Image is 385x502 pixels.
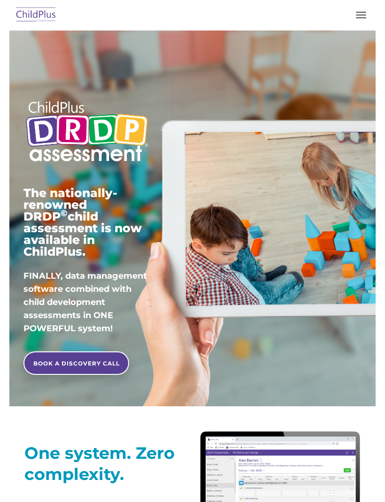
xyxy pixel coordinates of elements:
[23,271,147,334] span: FINALLY, data management software combined with child development assessments in ONE POWERFUL sys...
[23,186,142,259] span: The nationally-renowned DRDP child assessment is now available in ChildPlus.
[14,4,58,26] img: ChildPlus by Procare Solutions
[23,94,150,171] img: Copyright - DRDP Logo Light
[61,208,68,219] sup: ©
[23,351,129,375] a: BOOK A DISCOVERY CALL
[24,443,175,484] strong: One system. Zero complexity.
